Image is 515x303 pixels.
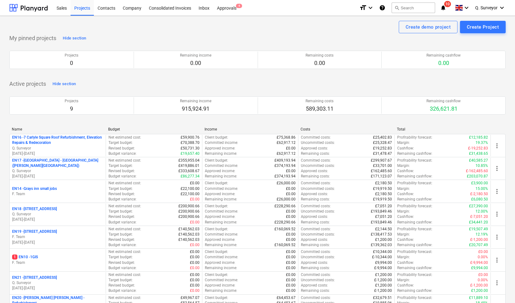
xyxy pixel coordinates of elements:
[178,214,200,219] p: £200,900.66
[306,53,333,58] p: Remaining costs
[468,146,488,151] p: £-19,252.83
[397,146,414,151] p: Cashflow :
[470,260,488,265] p: £-9,994.00
[426,53,461,58] p: Remaining cashflow
[236,4,242,8] span: 4
[108,242,136,248] p: Budget variance :
[301,197,330,202] p: Remaining costs :
[205,278,238,283] p: Committed income :
[9,80,46,88] p: Active projects
[476,209,488,214] p: 12.00%
[397,151,432,156] p: Remaining cashflow :
[12,158,103,168] p: EN17 - [GEOGRAPHIC_DATA] - [GEOGRAPHIC_DATA] ([PERSON_NAME][GEOGRAPHIC_DATA])
[190,272,200,278] p: £0.00
[301,278,335,283] p: Uncommitted costs :
[12,260,103,265] p: F. Team
[466,168,488,174] p: £-162,485.60
[406,23,451,31] div: Create demo project
[301,227,331,232] p: Committed costs :
[178,227,200,232] p: £140,562.03
[205,265,237,271] p: Remaining income :
[205,255,238,260] p: Committed income :
[397,181,432,186] p: Profitability forecast :
[180,59,211,67] p: 0.00
[375,272,392,278] p: £1,200.00
[108,260,135,265] p: Revised budget :
[65,53,78,58] p: Projects
[467,174,488,179] p: £203,070.87
[470,214,488,219] p: £-7,051.20
[397,255,410,260] p: Margin :
[12,286,103,291] p: [DATE] - [DATE]
[12,275,103,291] div: EN21 -[STREET_ADDRESS]Q. Surveyor[DATE]-[DATE]
[286,146,296,151] p: £0.00
[108,272,141,278] p: Net estimated cost :
[286,168,296,174] p: £0.00
[63,35,86,42] div: Hide section
[460,21,506,33] button: Create Project
[375,191,392,197] p: £2,180.50
[205,214,235,219] p: Approved income :
[108,158,141,163] p: Net estimated cost :
[205,174,237,179] p: Remaining income :
[469,220,488,225] p: £34,441.20
[65,99,78,104] p: Projects
[397,186,410,191] p: Margin :
[301,265,330,271] p: Remaining costs :
[190,242,200,248] p: £0.00
[306,99,333,104] p: Remaining costs
[373,135,392,140] p: £25,402.83
[12,135,103,145] p: EN16 - 7 Carlyle Square Roof Refurbishment, Elevation Repairs & Redecoration
[371,232,392,237] p: £138,417.53
[397,135,432,140] p: Profitability forecast :
[371,209,392,214] p: £193,849.46
[470,237,488,242] p: £-1,200.00
[205,227,228,232] p: Client budget :
[65,105,78,112] p: 9
[375,237,392,242] p: £1,200.00
[12,158,103,179] div: EN17 -[GEOGRAPHIC_DATA] - [GEOGRAPHIC_DATA] ([PERSON_NAME][GEOGRAPHIC_DATA])Q. Surveyor[DATE]-[DATE]
[373,197,392,202] p: £19,919.50
[108,135,141,140] p: Net estimated cost :
[190,265,200,271] p: £0.00
[478,255,488,260] p: 0.00%
[108,151,136,156] p: Budget variance :
[205,135,228,140] p: Client budget :
[12,234,103,240] p: F. Team
[478,249,488,255] p: £0.00
[463,4,470,11] i: keyboard_arrow_down
[108,209,133,214] p: Target budget :
[286,232,296,237] p: £0.00
[181,135,200,140] p: £59,900.76
[478,272,488,278] p: £0.00
[301,249,331,255] p: Committed costs :
[397,158,432,163] p: Profitability forecast :
[190,255,200,260] p: £0.00
[379,4,385,11] i: Knowledge base
[371,158,392,163] p: £299,907.67
[274,158,296,163] p: £409,193.94
[12,217,103,222] p: [DATE] - [DATE]
[301,163,335,168] p: Uncommitted costs :
[205,220,237,225] p: Remaining income :
[12,151,103,156] p: [DATE] - [DATE]
[286,278,296,283] p: £0.00
[205,158,228,163] p: Client budget :
[469,135,488,140] p: £12,185.82
[180,105,211,112] p: 915,924.91
[286,265,296,271] p: £0.00
[205,249,228,255] p: Client budget :
[274,204,296,209] p: £228,290.66
[277,151,296,156] p: £62,917.12
[12,186,103,197] div: EN14 -Grays inn small jobsF. Team
[12,174,103,179] p: [DATE] - [DATE]
[274,163,296,168] p: £374,193.94
[65,59,78,67] p: 0
[371,220,392,225] p: £193,849.46
[469,227,488,232] p: £19,507.49
[397,140,410,145] p: Margin :
[397,204,432,209] p: Profitability forecast :
[375,260,392,265] p: £9,994.00
[286,283,296,288] p: £0.00
[108,214,135,219] p: Revised budget :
